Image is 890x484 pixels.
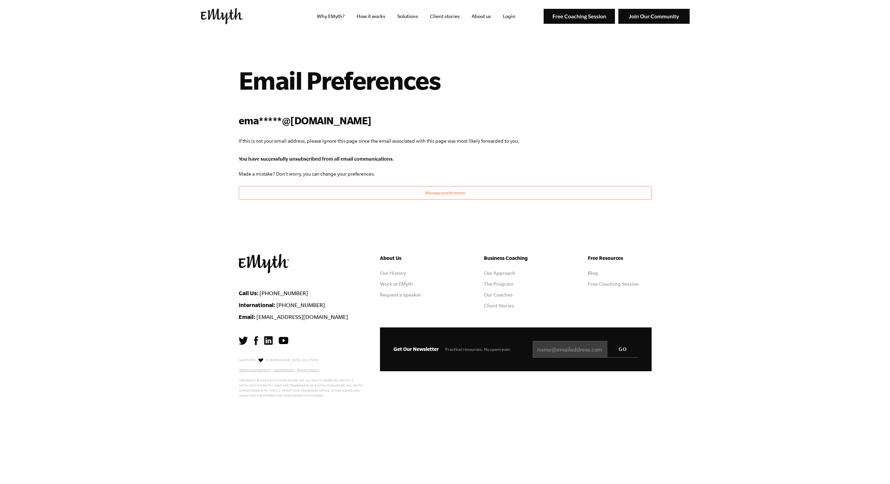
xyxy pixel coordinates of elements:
[607,341,638,357] input: GO
[239,369,271,372] a: Terms & Conditions
[380,292,421,298] a: Request a speaker
[239,156,652,162] div: You have successfully unsubscribed from all email communications.
[276,302,325,308] a: [PHONE_NUMBER]
[533,341,638,358] input: name@emailaddress.com
[239,337,248,345] img: Twitter
[484,254,548,262] h5: Business Coaching
[380,281,413,287] a: Work at EMyth
[588,270,598,276] a: Blog
[239,357,364,398] p: Made with in [GEOGRAPHIC_DATA], [US_STATE]. Copyright © 2025 E-Myth Worldwide, Inc. All rights re...
[258,358,263,362] img: Love
[380,270,406,276] a: Our History
[264,336,273,345] img: LinkedIn
[484,281,513,287] a: The Program
[588,254,652,262] h5: Free Resources
[239,302,275,308] strong: International:
[618,9,690,24] img: Join Our Community
[297,369,320,372] a: Privacy Policy
[484,303,514,308] a: Client Stories
[394,346,439,352] span: Get Our Newsletter
[254,336,258,345] img: Facebook
[484,292,513,298] a: Our Coaches
[239,186,652,200] button: Manage preferences
[588,281,639,287] a: Free Coaching Session
[445,347,511,352] span: Practical resources. No spam ever.
[259,290,308,296] a: [PHONE_NUMBER]
[239,254,289,273] img: EMyth
[239,313,255,320] strong: Email:
[544,9,615,24] img: Free Coaching Session
[273,369,294,372] a: Cookie Policy
[484,270,515,276] a: Our Approach
[239,290,258,296] strong: Call Us:
[239,137,652,145] p: If this is not your email address, please ignore this page since the email associated with this p...
[201,8,243,24] img: EMyth
[256,314,348,320] a: [EMAIL_ADDRESS][DOMAIN_NAME]
[279,337,288,344] img: YouTube
[239,65,652,95] h1: Email Preferences
[239,170,652,178] p: Made a mistake? Don't worry, you can change your preferences.
[380,254,444,262] h5: About Us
